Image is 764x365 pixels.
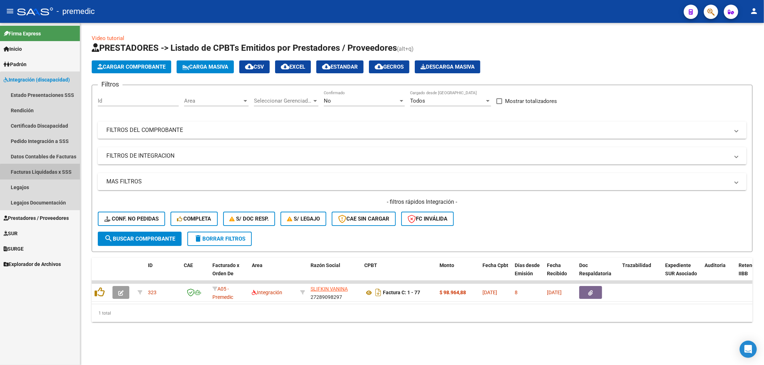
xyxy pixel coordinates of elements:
[322,62,331,71] mat-icon: cloud_download
[104,236,175,242] span: Buscar Comprobante
[104,234,113,243] mat-icon: search
[547,262,567,276] span: Fecha Recibido
[576,258,619,289] datatable-header-cell: Doc Respaldatoria
[364,262,377,268] span: CPBT
[512,258,544,289] datatable-header-cell: Días desde Emisión
[97,64,165,70] span: Cargar Comprobante
[482,290,497,295] span: [DATE]
[579,262,611,276] span: Doc Respaldatoria
[4,214,69,222] span: Prestadores / Proveedores
[311,285,359,300] div: 27289098297
[322,64,358,70] span: Estandar
[194,234,202,243] mat-icon: delete
[665,262,697,276] span: Expediente SUR Asociado
[662,258,702,289] datatable-header-cell: Expediente SUR Asociado
[338,216,389,222] span: CAE SIN CARGAR
[98,173,746,190] mat-expansion-panel-header: MAS FILTROS
[280,212,326,226] button: S/ legajo
[439,290,466,295] strong: $ 98.964,88
[212,286,233,300] span: A05 - Premedic
[4,60,27,68] span: Padrón
[311,286,348,292] span: SLIFKIN VANINA
[4,45,22,53] span: Inicio
[223,212,275,226] button: S/ Doc Resp.
[252,262,263,268] span: Area
[148,290,157,295] span: 323
[92,304,753,322] div: 1 total
[705,262,726,268] span: Auditoria
[254,98,312,104] span: Seleccionar Gerenciador
[212,262,239,276] span: Facturado x Orden De
[145,258,181,289] datatable-header-cell: ID
[547,290,562,295] span: [DATE]
[332,212,396,226] button: CAE SIN CARGAR
[415,60,480,73] app-download-masive: Descarga masiva de comprobantes (adjuntos)
[480,258,512,289] datatable-header-cell: Fecha Cpbt
[230,216,269,222] span: S/ Doc Resp.
[106,178,729,186] mat-panel-title: MAS FILTROS
[401,212,454,226] button: FC Inválida
[702,258,736,289] datatable-header-cell: Auditoria
[98,232,182,246] button: Buscar Comprobante
[182,64,228,70] span: Carga Masiva
[4,76,70,84] span: Integración (discapacidad)
[245,64,264,70] span: CSV
[408,216,447,222] span: FC Inválida
[316,60,364,73] button: Estandar
[275,60,311,73] button: EXCEL
[57,4,95,19] span: - premedic
[505,97,557,105] span: Mostrar totalizadores
[375,64,404,70] span: Gecros
[98,147,746,164] mat-expansion-panel-header: FILTROS DE INTEGRACION
[361,258,437,289] datatable-header-cell: CPBT
[98,198,746,206] h4: - filtros rápidos Integración -
[439,262,454,268] span: Monto
[98,212,165,226] button: Conf. no pedidas
[287,216,320,222] span: S/ legajo
[281,64,305,70] span: EXCEL
[311,262,340,268] span: Razón Social
[177,216,211,222] span: Completa
[98,79,122,89] h3: Filtros
[194,236,245,242] span: Borrar Filtros
[4,30,41,38] span: Firma Express
[92,60,171,73] button: Cargar Comprobante
[252,290,282,295] span: Integración
[92,43,397,53] span: PRESTADORES -> Listado de CPBTs Emitidos por Prestadores / Proveedores
[421,64,475,70] span: Descarga Masiva
[106,152,729,160] mat-panel-title: FILTROS DE INTEGRACION
[210,258,249,289] datatable-header-cell: Facturado x Orden De
[184,98,242,104] span: Area
[375,62,383,71] mat-icon: cloud_download
[515,290,518,295] span: 8
[177,60,234,73] button: Carga Masiva
[249,258,297,289] datatable-header-cell: Area
[383,290,420,296] strong: Factura C: 1 - 77
[415,60,480,73] button: Descarga Masiva
[181,258,210,289] datatable-header-cell: CAE
[245,62,254,71] mat-icon: cloud_download
[374,287,383,298] i: Descargar documento
[148,262,153,268] span: ID
[170,212,218,226] button: Completa
[324,98,331,104] span: No
[106,126,729,134] mat-panel-title: FILTROS DEL COMPROBANTE
[544,258,576,289] datatable-header-cell: Fecha Recibido
[184,262,193,268] span: CAE
[4,260,61,268] span: Explorador de Archivos
[410,98,425,104] span: Todos
[750,7,758,15] mat-icon: person
[397,45,414,52] span: (alt+q)
[239,60,270,73] button: CSV
[482,262,508,268] span: Fecha Cpbt
[4,230,18,237] span: SUR
[6,7,14,15] mat-icon: menu
[104,216,159,222] span: Conf. no pedidas
[740,341,757,358] div: Open Intercom Messenger
[369,60,409,73] button: Gecros
[308,258,361,289] datatable-header-cell: Razón Social
[437,258,480,289] datatable-header-cell: Monto
[739,262,762,276] span: Retencion IIBB
[281,62,289,71] mat-icon: cloud_download
[187,232,252,246] button: Borrar Filtros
